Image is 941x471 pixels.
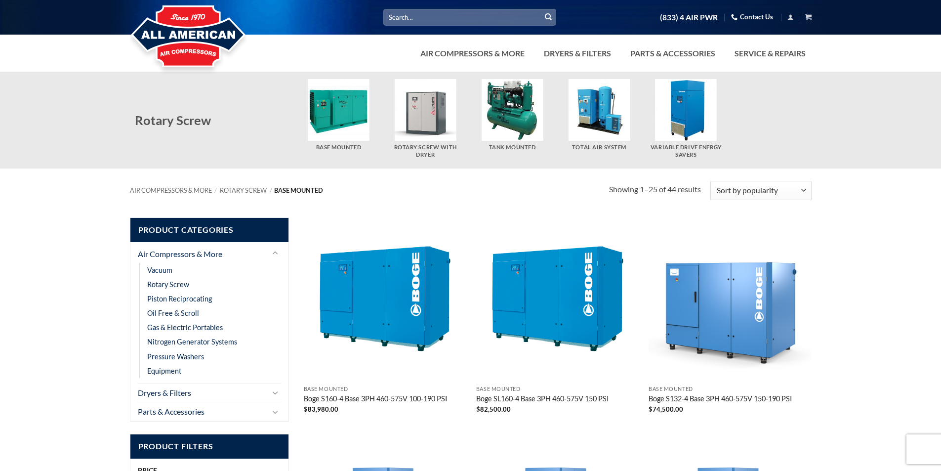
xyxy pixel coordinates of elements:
p: Showing 1–25 of 44 results [609,183,701,196]
span: $ [649,405,653,413]
a: Vacuum [147,263,172,277]
h5: Rotary Screw With Dryer [387,144,464,158]
a: Visit product category Total Air System [561,79,638,151]
a: Air Compressors & More [414,43,531,63]
a: (833) 4 AIR PWR [660,9,718,26]
a: Visit product category Rotary Screw With Dryer [387,79,464,158]
p: Base Mounted [649,386,812,392]
a: View cart [805,11,812,23]
span: $ [304,405,308,413]
bdi: 74,500.00 [649,405,683,413]
img: Boge S132-4 Base 3PH 460-575V 150-190 PSI [649,217,812,381]
span: Product Categories [130,218,289,242]
a: Rotary Screw [220,186,267,194]
a: Parts & Accessories [138,402,267,421]
img: Boge SL160-4 Base 3PH 460-575V 150 PSI [476,217,639,381]
a: Oil Free & Scroll [147,306,199,320]
span: Product Filters [130,434,289,459]
h5: Total Air System [561,144,638,151]
a: Gas & Electric Portables [147,320,223,335]
a: Contact Us [731,9,773,25]
img: Total Air System [568,79,630,141]
h5: Variable Drive Energy Savers [648,144,725,158]
a: Parts & Accessories [624,43,721,63]
a: Dryers & Filters [138,384,267,402]
p: Base Mounted [476,386,639,392]
h5: Tank Mounted [474,144,551,151]
a: Visit product category Tank Mounted [474,79,551,151]
img: Boge S160-4 Base 3PH 460-575V 100-190 PSI [304,217,467,381]
a: Boge S160-4 Base 3PH 460-575V 100-190 PSI [304,394,447,405]
span: / [214,186,217,194]
h5: Base Mounted [300,144,377,151]
a: Nitrogen Generator Systems [147,335,237,349]
img: Tank Mounted [482,79,543,141]
a: Dryers & Filters [538,43,617,63]
button: Toggle [269,406,281,418]
a: Login [787,11,794,23]
img: Variable Drive Energy Savers [655,79,717,141]
button: Toggle [269,386,281,398]
a: Boge SL160-4 Base 3PH 460-575V 150 PSI [476,394,609,405]
p: Base Mounted [304,386,467,392]
bdi: 82,500.00 [476,405,511,413]
button: Toggle [269,248,281,259]
h2: Rotary Screw [135,112,300,128]
a: Visit product category Base Mounted [300,79,377,151]
a: Air Compressors & More [138,245,267,263]
bdi: 83,980.00 [304,405,338,413]
a: Rotary Screw [147,277,189,292]
a: Visit product category Variable Drive Energy Savers [648,79,725,158]
nav: Breadcrumb [130,187,610,194]
select: Shop order [710,181,811,200]
img: Rotary Screw With Dryer [395,79,456,141]
a: Pressure Washers [147,349,204,364]
a: Piston Reciprocating [147,292,212,306]
span: $ [476,405,480,413]
a: Equipment [147,364,181,378]
input: Search… [383,9,556,25]
a: Boge S132-4 Base 3PH 460-575V 150-190 PSI [649,394,792,405]
a: Air Compressors & More [130,186,212,194]
img: Base Mounted [308,79,369,141]
a: Service & Repairs [729,43,812,63]
span: / [270,186,272,194]
button: Submit [541,10,556,25]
